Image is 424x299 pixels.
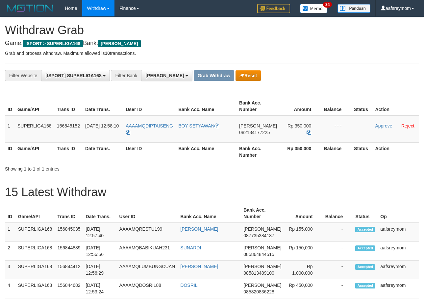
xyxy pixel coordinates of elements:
[280,97,321,116] th: Amount
[5,70,41,81] div: Filter Website
[5,223,15,242] td: 1
[83,223,117,242] td: [DATE] 12:57:40
[83,204,117,223] th: Date Trans.
[287,123,311,128] span: Rp 350.000
[5,116,15,143] td: 1
[123,97,176,116] th: User ID
[243,283,281,288] span: [PERSON_NAME]
[123,142,176,161] th: User ID
[15,204,55,223] th: Game/API
[55,261,83,279] td: 156844412
[239,130,270,135] span: Copy 082134177225 to clipboard
[83,261,117,279] td: [DATE] 12:56:29
[373,142,419,161] th: Action
[307,130,311,135] a: Copy 350000 to clipboard
[55,242,83,261] td: 156844889
[178,123,219,128] a: BOY SETYAWAN
[15,261,55,279] td: SUPERLIGA168
[237,97,280,116] th: Bank Acc. Number
[5,242,15,261] td: 2
[54,97,83,116] th: Trans ID
[243,252,274,257] span: Copy 085864844515 to clipboard
[180,226,218,232] a: [PERSON_NAME]
[178,204,241,223] th: Bank Acc. Name
[323,204,353,223] th: Balance
[5,40,419,47] h4: Game: Bank:
[98,40,140,47] span: [PERSON_NAME]
[180,283,197,288] a: DOSRIL
[145,73,184,78] span: [PERSON_NAME]
[117,242,178,261] td: AAAAMQBABIKUAH231
[243,289,274,294] span: Copy 085820836228 to clipboard
[355,227,375,232] span: Accepted
[5,279,15,298] td: 4
[15,279,55,298] td: SUPERLIGA168
[176,97,237,116] th: Bank Acc. Name
[257,4,290,13] img: Feedback.jpg
[180,264,218,269] a: [PERSON_NAME]
[126,123,173,128] span: AAAAMQDIPTAISENG
[351,97,372,116] th: Status
[85,123,119,128] span: [DATE] 12:58:10
[284,261,322,279] td: Rp 1,000,000
[141,70,192,81] button: [PERSON_NAME]
[241,204,284,223] th: Bank Acc. Number
[15,97,54,116] th: Game/API
[243,245,281,250] span: [PERSON_NAME]
[83,279,117,298] td: [DATE] 12:53:24
[321,142,351,161] th: Balance
[5,50,419,57] p: Grab and process withdraw. Maximum allowed is transactions.
[5,142,15,161] th: ID
[55,279,83,298] td: 156844682
[15,116,54,143] td: SUPERLIGA168
[54,142,83,161] th: Trans ID
[55,223,83,242] td: 156845035
[284,279,322,298] td: Rp 450,000
[284,204,322,223] th: Amount
[323,261,353,279] td: -
[378,242,419,261] td: aafsreymom
[323,242,353,261] td: -
[45,73,101,78] span: [ISPORT] SUPERLIGA168
[284,223,322,242] td: Rp 155,000
[117,223,178,242] td: AAAAMQRESTU199
[378,204,419,223] th: Op
[373,97,419,116] th: Action
[243,226,281,232] span: [PERSON_NAME]
[180,245,201,250] a: SUNARDI
[15,142,54,161] th: Game/API
[5,97,15,116] th: ID
[5,261,15,279] td: 3
[41,70,110,81] button: [ISPORT] SUPERLIGA168
[15,223,55,242] td: SUPERLIGA168
[83,242,117,261] td: [DATE] 12:56:56
[5,163,172,172] div: Showing 1 to 1 of 1 entries
[323,2,332,8] span: 34
[105,51,110,56] strong: 10
[353,204,378,223] th: Status
[355,283,375,288] span: Accepted
[323,279,353,298] td: -
[55,204,83,223] th: Trans ID
[57,123,80,128] span: 156845152
[5,3,55,13] img: MOTION_logo.png
[176,142,237,161] th: Bank Acc. Name
[83,142,123,161] th: Date Trans.
[117,261,178,279] td: AAAAMQLUMBUNGCUAN
[126,123,173,135] a: AAAAMQDIPTAISENG
[378,223,419,242] td: aafsreymom
[280,142,321,161] th: Rp 350.000
[15,242,55,261] td: SUPERLIGA168
[117,279,178,298] td: AAAAMQDOSRIL88
[111,70,141,81] div: Filter Bank
[243,264,281,269] span: [PERSON_NAME]
[5,186,419,199] h1: 15 Latest Withdraw
[323,223,353,242] td: -
[243,270,274,276] span: Copy 085813489100 to clipboard
[321,97,351,116] th: Balance
[236,70,261,81] button: Reset
[239,123,277,128] span: [PERSON_NAME]
[355,245,375,251] span: Accepted
[401,123,414,128] a: Reject
[5,24,419,37] h1: Withdraw Grab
